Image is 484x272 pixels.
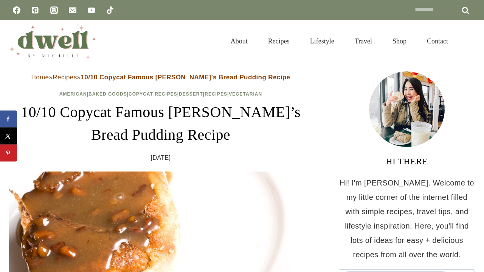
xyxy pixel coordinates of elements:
[102,3,118,18] a: TikTok
[220,28,458,54] nav: Primary Navigation
[9,3,24,18] a: Facebook
[65,3,80,18] a: Email
[339,176,475,262] p: Hi! I'm [PERSON_NAME]. Welcome to my little corner of the internet filled with simple recipes, tr...
[229,91,262,97] a: Vegetarian
[47,3,62,18] a: Instagram
[339,155,475,168] h3: HI THERE
[344,28,382,54] a: Travel
[59,91,87,97] a: American
[81,74,290,81] strong: 10/10 Copycat Famous [PERSON_NAME]’s Bread Pudding Recipe
[9,101,312,146] h1: 10/10 Copycat Famous [PERSON_NAME]’s Bread Pudding Recipe
[59,91,262,97] span: | | | | |
[220,28,258,54] a: About
[28,3,43,18] a: Pinterest
[129,91,177,97] a: Copycat Recipes
[462,35,475,48] button: View Search Form
[258,28,300,54] a: Recipes
[151,152,171,164] time: [DATE]
[205,91,227,97] a: Recipes
[179,91,203,97] a: Dessert
[9,24,96,59] img: DWELL by michelle
[84,3,99,18] a: YouTube
[88,91,127,97] a: Baked Goods
[31,74,290,81] span: » »
[382,28,417,54] a: Shop
[31,74,49,81] a: Home
[53,74,77,81] a: Recipes
[417,28,458,54] a: Contact
[300,28,344,54] a: Lifestyle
